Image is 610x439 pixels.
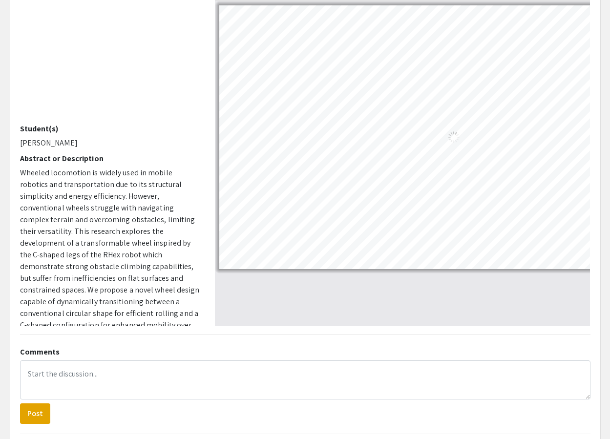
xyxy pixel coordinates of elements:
[7,395,42,432] iframe: Chat
[20,167,200,413] p: Wheeled locomotion is widely used in mobile robotics and transportation due to its structural sim...
[20,154,200,163] h2: Abstract or Description
[20,124,200,133] h2: Student(s)
[20,347,590,356] h2: Comments
[20,137,200,149] p: [PERSON_NAME]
